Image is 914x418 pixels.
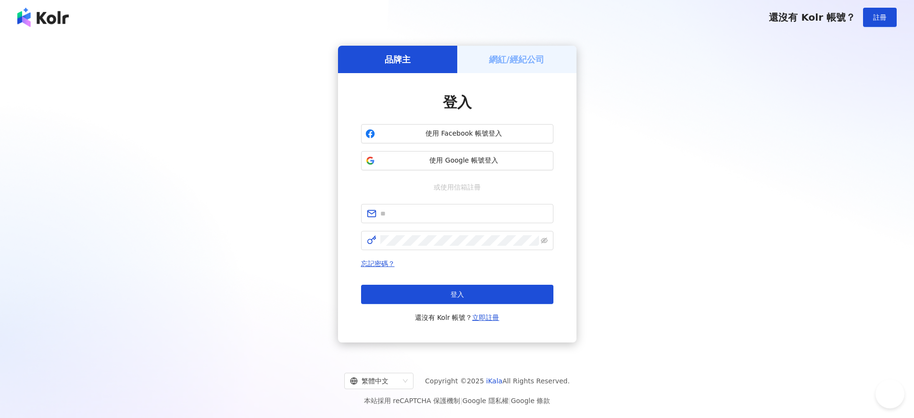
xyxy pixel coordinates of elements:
span: 登入 [443,94,472,111]
a: Google 隱私權 [463,397,509,405]
span: | [460,397,463,405]
span: 或使用信箱註冊 [427,182,488,192]
a: Google 條款 [511,397,550,405]
a: 立即註冊 [472,314,499,321]
span: | [509,397,511,405]
iframe: Help Scout Beacon - Open [876,380,904,408]
h5: 品牌主 [385,53,411,65]
span: 本站採用 reCAPTCHA 保護機制 [364,395,550,406]
div: 繁體中文 [350,373,399,389]
a: 忘記密碼？ [361,260,395,267]
span: 登入 [451,291,464,298]
button: 註冊 [863,8,897,27]
span: 使用 Facebook 帳號登入 [379,129,549,139]
span: 註冊 [873,13,887,21]
button: 登入 [361,285,553,304]
button: 使用 Facebook 帳號登入 [361,124,553,143]
span: eye-invisible [541,237,548,244]
span: 還沒有 Kolr 帳號？ [415,312,500,323]
span: Copyright © 2025 All Rights Reserved. [425,375,570,387]
h5: 網紅/經紀公司 [489,53,544,65]
span: 還沒有 Kolr 帳號？ [769,12,855,23]
button: 使用 Google 帳號登入 [361,151,553,170]
a: iKala [486,377,502,385]
img: logo [17,8,69,27]
span: 使用 Google 帳號登入 [379,156,549,165]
